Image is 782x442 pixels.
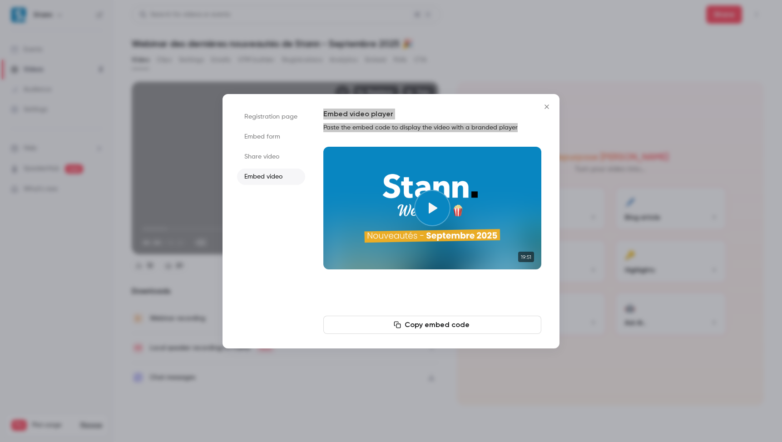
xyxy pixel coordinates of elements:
li: Embed form [237,129,305,145]
time: 19:51 [518,252,534,262]
button: Copy embed code [323,316,541,334]
p: Paste the embed code to display the video with a branded player [323,123,541,132]
h1: Embed video player [323,109,541,119]
button: Close [538,98,556,116]
li: Registration page [237,109,305,125]
button: Play video [414,190,450,226]
li: Share video [237,149,305,165]
li: Embed video [237,169,305,185]
section: Cover [323,147,541,269]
